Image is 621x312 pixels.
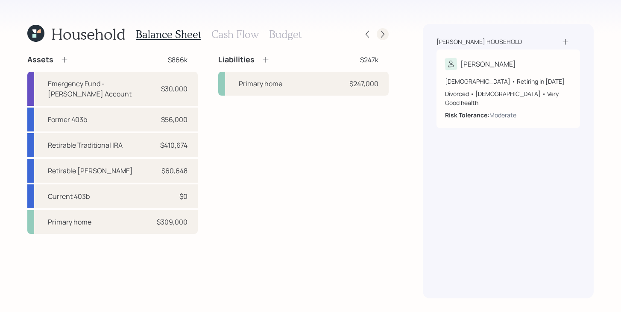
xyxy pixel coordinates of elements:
[489,111,516,120] div: Moderate
[161,84,187,94] div: $30,000
[436,38,522,46] div: [PERSON_NAME] household
[161,166,187,176] div: $60,648
[161,114,187,125] div: $56,000
[218,55,255,64] h4: Liabilities
[51,25,126,43] h1: Household
[48,79,155,99] div: Emergency Fund - [PERSON_NAME] Account
[179,191,187,201] div: $0
[136,28,201,41] h3: Balance Sheet
[160,140,187,150] div: $410,674
[211,28,259,41] h3: Cash Flow
[349,79,378,89] div: $247,000
[360,55,378,65] div: $247k
[48,140,123,150] div: Retirable Traditional IRA
[168,55,187,65] div: $866k
[157,217,187,227] div: $309,000
[269,28,302,41] h3: Budget
[27,55,53,64] h4: Assets
[48,114,87,125] div: Former 403b
[445,111,489,119] b: Risk Tolerance:
[445,89,571,107] div: Divorced • [DEMOGRAPHIC_DATA] • Very Good health
[239,79,282,89] div: Primary home
[48,191,90,201] div: Current 403b
[48,166,133,176] div: Retirable [PERSON_NAME]
[445,77,571,86] div: [DEMOGRAPHIC_DATA] • Retiring in [DATE]
[48,217,91,227] div: Primary home
[460,59,516,69] div: [PERSON_NAME]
